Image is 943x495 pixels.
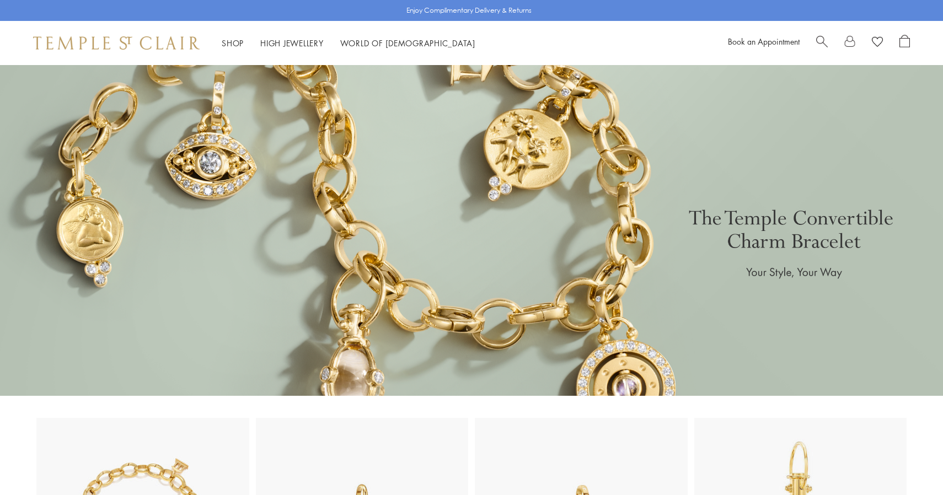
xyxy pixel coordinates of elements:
[888,443,932,484] iframe: Gorgias live chat messenger
[899,35,910,51] a: Open Shopping Bag
[222,36,475,50] nav: Main navigation
[816,35,828,51] a: Search
[728,36,800,47] a: Book an Appointment
[260,37,324,49] a: High JewelleryHigh Jewellery
[33,36,200,50] img: Temple St. Clair
[406,5,532,16] p: Enjoy Complimentary Delivery & Returns
[222,37,244,49] a: ShopShop
[340,37,475,49] a: World of [DEMOGRAPHIC_DATA]World of [DEMOGRAPHIC_DATA]
[872,35,883,51] a: View Wishlist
